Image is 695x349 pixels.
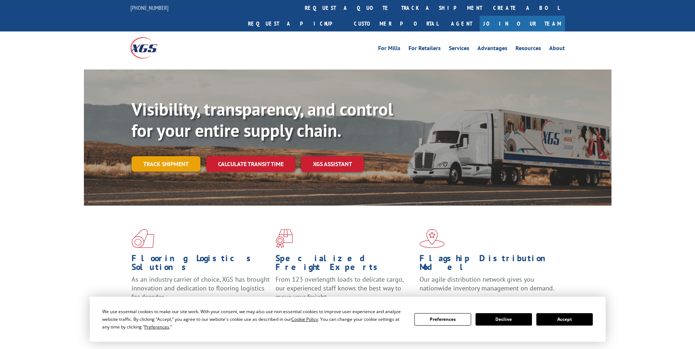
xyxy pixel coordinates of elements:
img: xgs-icon-flagship-distribution-model-red [419,229,445,248]
div: We use essential cookies to make our site work. With your consent, we may also use non-essential ... [102,308,406,331]
button: Decline [476,313,532,326]
a: Request a pickup [243,16,348,31]
a: Track shipment [132,156,200,172]
div: Cookie Consent Prompt [90,297,606,342]
a: For Retailers [409,45,441,53]
span: Our agile distribution network gives you nationwide inventory management on demand. [419,275,554,292]
h1: Specialized Freight Experts [276,254,414,275]
p: From 123 overlength loads to delicate cargo, our experienced staff knows the best way to move you... [276,275,414,308]
a: Calculate transit time [206,156,295,172]
span: Preferences [144,324,169,330]
img: xgs-icon-focused-on-flooring-red [276,229,293,248]
span: As an industry carrier of choice, XGS has brought innovation and dedication to flooring logistics... [132,275,270,301]
a: Join Our Team [480,16,565,31]
button: Accept [536,313,593,326]
a: [PHONE_NUMBER] [130,4,169,11]
b: Visibility, transparency, and control for your entire supply chain. [132,98,393,142]
a: About [549,45,565,53]
h1: Flooring Logistics Solutions [132,254,270,275]
a: Agent [444,16,480,31]
a: Customer Portal [348,16,444,31]
img: xgs-icon-total-supply-chain-intelligence-red [132,229,154,248]
h1: Flagship Distribution Model [419,254,558,275]
button: Preferences [414,313,471,326]
a: Advantages [477,45,507,53]
a: Services [449,45,469,53]
a: For Mills [378,45,400,53]
a: Resources [515,45,541,53]
a: XGS ASSISTANT [301,156,364,172]
span: Cookie Policy [291,316,318,322]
